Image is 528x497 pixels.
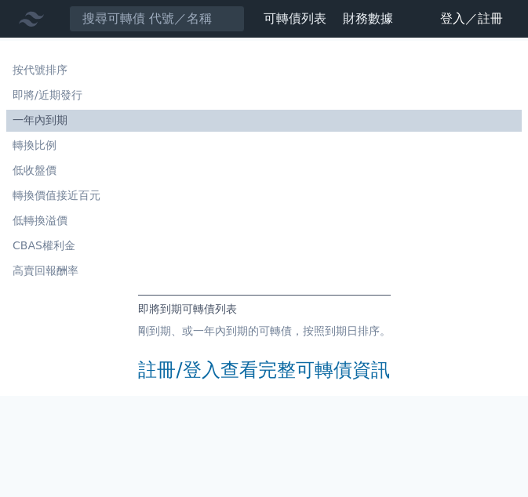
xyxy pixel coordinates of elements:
[6,110,522,132] a: 一年內到期
[6,160,522,182] a: 低收盤價
[6,260,522,282] a: 高賣回報酬率
[6,185,522,207] a: 轉換價值接近百元
[6,235,522,257] a: CBAS權利金
[6,163,522,179] li: 低收盤價
[138,324,391,339] p: 剛到期、或一年內到期的可轉債，按照到期日排序。
[6,138,522,154] li: 轉換比例
[6,238,522,254] li: CBAS權利金
[6,188,522,204] li: 轉換價值接近百元
[264,11,326,26] a: 可轉債列表
[6,210,522,232] a: 低轉換溢價
[6,88,522,103] li: 即將/近期發行
[138,358,389,383] a: 註冊/登入查看完整可轉債資訊
[6,63,522,78] li: 按代號排序
[69,5,245,32] input: 搜尋可轉債 代號／名稱
[6,213,522,229] li: 低轉換溢價
[6,60,522,82] a: 按代號排序
[6,263,522,279] li: 高賣回報酬率
[6,85,522,107] a: 即將/近期發行
[6,135,522,157] a: 轉換比例
[343,11,393,26] a: 財務數據
[138,302,391,317] h1: 即將到期可轉債列表
[6,113,522,129] li: 一年內到期
[428,6,515,31] a: 登入／註冊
